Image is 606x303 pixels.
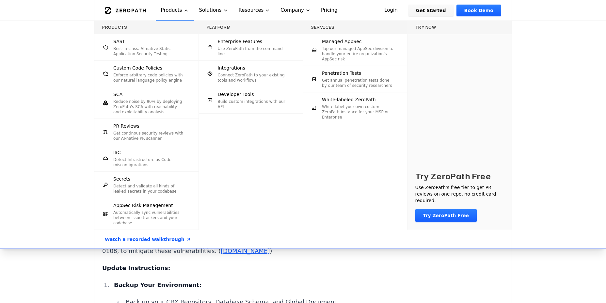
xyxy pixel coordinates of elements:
[113,149,120,156] span: IaC
[415,25,504,30] h3: Try now
[221,247,270,254] a: [DOMAIN_NAME]
[113,91,122,98] span: SCA
[311,25,399,30] h3: Services
[113,157,185,167] p: Detect Infrastructure as Code misconfigurations
[303,66,407,92] a: Penetration TestsGet annual penetration tests done by our team of security researchers
[322,96,376,103] span: White-labeled ZeroPath
[94,145,199,171] a: IaCDetect Infrastructure as Code misconfigurations
[376,5,406,16] a: Login
[113,123,139,129] span: PR Reviews
[94,172,199,198] a: SecretsDetect and validate all kinds of leaked secrets in your codebase
[113,202,173,209] span: AppSec Risk Management
[322,38,362,45] span: Managed AppSec
[94,61,199,87] a: Custom Code PoliciesEnforce arbitrary code policies with our natural language policy engine
[113,183,185,194] p: Detect and validate all kinds of leaked secrets in your codebase
[415,171,491,182] h3: Try ZeroPath Free
[94,119,199,145] a: PR ReviewsGet continous security reviews with our AI-native PR scanner
[218,99,290,109] p: Build custom integrations with our API
[113,176,130,182] span: Secrets
[94,34,199,60] a: SASTBest-in-class, AI-native Static Application Security Testing
[218,72,290,83] p: Connect ZeroPath to your existing tools and workflows
[456,5,501,16] a: Book Demo
[199,34,303,60] a: Enterprise FeaturesUse ZeroPath from the command line
[113,99,185,115] p: Reduce noise by 90% by deploying ZeroPath's SCA with reachability and exploitability analysis
[218,46,290,56] p: Use ZeroPath from the command line
[94,87,199,119] a: SCAReduce noise by 90% by deploying ZeroPath's SCA with reachability and exploitability analysis
[303,92,407,124] a: White-labeled ZeroPathWhite-label your own custom ZeroPath instance for your MSP or Enterprise
[207,25,295,30] h3: Platform
[113,65,162,71] span: Custom Code Policies
[102,25,191,30] h3: Products
[199,61,303,87] a: IntegrationsConnect ZeroPath to your existing tools and workflows
[113,131,185,141] p: Get continous security reviews with our AI-native PR scanner
[415,209,477,222] a: Try ZeroPath Free
[113,38,125,45] span: SAST
[113,46,185,56] p: Best-in-class, AI-native Static Application Security Testing
[97,230,199,248] a: Watch a recorded walkthrough
[322,46,394,62] p: Tap our managed AppSec division to handle your entire organization's AppSec risk
[322,78,394,88] p: Get annual penetration tests done by our team of security researchers
[94,198,199,230] a: AppSec Risk ManagementAutomatically sync vulnerabilities between issue trackers and your codebase
[218,38,263,45] span: Enterprise Features
[322,104,394,120] p: White-label your own custom ZeroPath instance for your MSP or Enterprise
[114,281,202,288] strong: Backup Your Environment:
[322,70,361,76] span: Penetration Tests
[199,87,303,113] a: Developer ToolsBuild custom integrations with our API
[218,65,245,71] span: Integrations
[102,264,170,271] strong: Update Instructions:
[415,184,504,204] p: Use ZeroPath's free tier to get PR reviews on one repo, no credit card required.
[218,91,254,98] span: Developer Tools
[113,210,185,226] p: Automatically sync vulnerabilities between issue trackers and your codebase
[113,72,185,83] p: Enforce arbitrary code policies with our natural language policy engine
[408,5,454,16] a: Get Started
[303,34,407,66] a: Managed AppSecTap our managed AppSec division to handle your entire organization's AppSec risk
